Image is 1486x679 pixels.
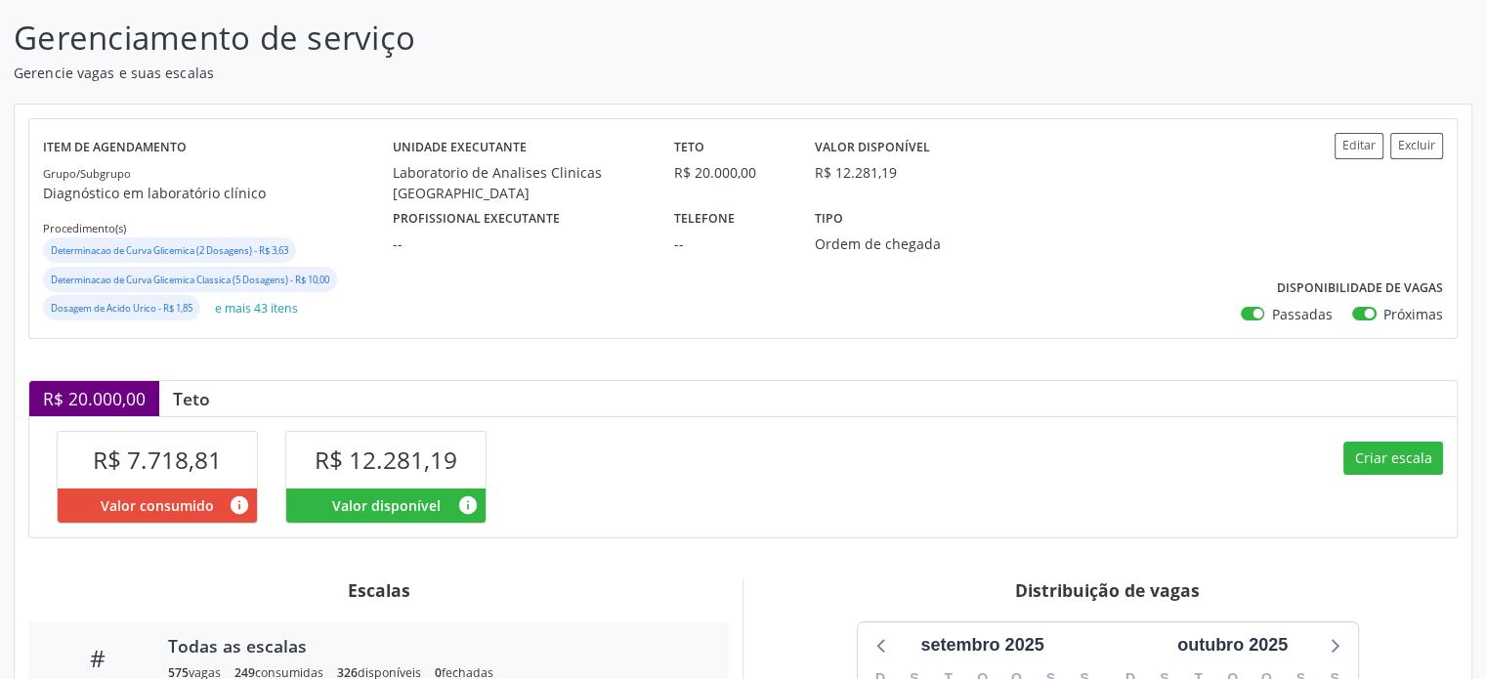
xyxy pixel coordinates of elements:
div: Distribuição de vagas [757,579,1458,601]
div: R$ 20.000,00 [29,381,159,416]
label: Telefone [674,203,735,233]
div: Teto [159,388,224,409]
button: Excluir [1390,133,1443,159]
label: Unidade executante [393,133,527,163]
label: Item de agendamento [43,133,187,163]
p: Gerenciamento de serviço [14,14,1035,63]
label: Passadas [1271,304,1332,324]
i: Valor consumido por agendamentos feitos para este serviço [229,494,250,516]
p: Diagnóstico em laboratório clínico [43,183,393,203]
p: Gerencie vagas e suas escalas [14,63,1035,83]
span: R$ 7.718,81 [93,444,222,476]
div: -- [674,233,787,254]
div: Todas as escalas [168,635,701,657]
button: e mais 43 itens [207,295,306,321]
label: Tipo [815,203,843,233]
small: Procedimento(s) [43,221,126,235]
small: Dosagem de Acido Urico - R$ 1,85 [51,302,192,315]
button: Editar [1335,133,1383,159]
div: Laboratorio de Analises Clinicas [GEOGRAPHIC_DATA] [393,162,647,203]
label: Profissional executante [393,203,560,233]
label: Valor disponível [815,133,930,163]
small: Grupo/Subgrupo [43,166,131,181]
div: Ordem de chegada [815,233,998,254]
div: # [42,644,154,672]
div: outubro 2025 [1169,632,1295,658]
span: Valor consumido [101,495,214,516]
div: R$ 20.000,00 [674,162,787,183]
div: Escalas [28,579,729,601]
small: Determinacao de Curva Glicemica Classica (5 Dosagens) - R$ 10,00 [51,274,329,286]
small: Determinacao de Curva Glicemica (2 Dosagens) - R$ 3,63 [51,244,288,257]
div: R$ 12.281,19 [815,162,897,183]
label: Teto [674,133,704,163]
label: Próximas [1383,304,1443,324]
i: Valor disponível para agendamentos feitos para este serviço [457,494,479,516]
button: Criar escala [1343,442,1443,475]
div: -- [393,233,647,254]
div: setembro 2025 [913,632,1051,658]
span: Valor disponível [332,495,441,516]
span: R$ 12.281,19 [315,444,457,476]
label: Disponibilidade de vagas [1277,274,1443,304]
